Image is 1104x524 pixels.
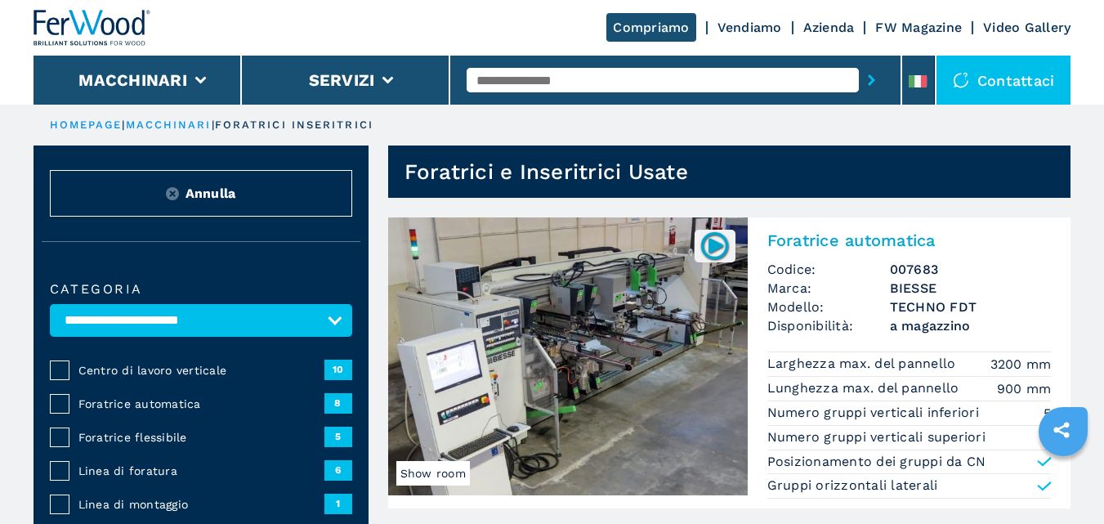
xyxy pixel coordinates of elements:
[890,279,1052,298] h3: BIESSE
[185,184,236,203] span: Annulla
[324,393,352,413] span: 8
[767,298,890,316] span: Modello:
[50,170,352,217] button: ResetAnnulla
[990,355,1052,374] em: 3200 mm
[767,355,960,373] p: Larghezza max. del pannello
[78,496,324,513] span: Linea di montaggio
[388,217,1071,508] a: Foratrice automatica BIESSE TECHNO FDTShow room007683Foratrice automaticaCodice:007683Marca:BIESS...
[34,10,151,46] img: Ferwood
[78,463,324,479] span: Linea di foratura
[767,279,890,298] span: Marca:
[78,429,324,446] span: Foratrice flessibile
[78,70,187,90] button: Macchinari
[767,453,986,471] p: Posizionamento dei gruppi da CN
[699,230,731,262] img: 007683
[767,404,984,422] p: Numero gruppi verticali inferiori
[388,217,748,495] img: Foratrice automatica BIESSE TECHNO FDT
[606,13,695,42] a: Compriamo
[767,477,938,495] p: Gruppi orizzontali laterali
[1035,450,1092,512] iframe: Chat
[50,119,123,131] a: HOMEPAGE
[324,427,352,446] span: 5
[767,379,963,397] p: Lunghezza max. del pannello
[126,119,212,131] a: macchinari
[324,460,352,480] span: 6
[122,119,125,131] span: |
[859,61,884,99] button: submit-button
[215,118,373,132] p: foratrici inseritrici
[324,494,352,513] span: 1
[396,461,470,486] span: Show room
[166,187,179,200] img: Reset
[212,119,215,131] span: |
[767,428,990,446] p: Numero gruppi verticali superiori
[767,316,890,335] span: Disponibilità:
[936,56,1071,105] div: Contattaci
[890,298,1052,316] h3: TECHNO FDT
[953,72,969,88] img: Contattaci
[997,379,1052,398] em: 900 mm
[890,260,1052,279] h3: 007683
[1041,410,1082,450] a: sharethis
[767,231,1052,250] h2: Foratrice automatica
[309,70,375,90] button: Servizi
[78,362,324,378] span: Centro di lavoro verticale
[324,360,352,379] span: 10
[78,396,324,412] span: Foratrice automatica
[983,20,1070,35] a: Video Gallery
[767,260,890,279] span: Codice:
[875,20,962,35] a: FW Magazine
[50,283,352,296] label: Categoria
[717,20,782,35] a: Vendiamo
[890,316,1052,335] span: a magazzino
[405,159,688,185] h1: Foratrici e Inseritrici Usate
[803,20,855,35] a: Azienda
